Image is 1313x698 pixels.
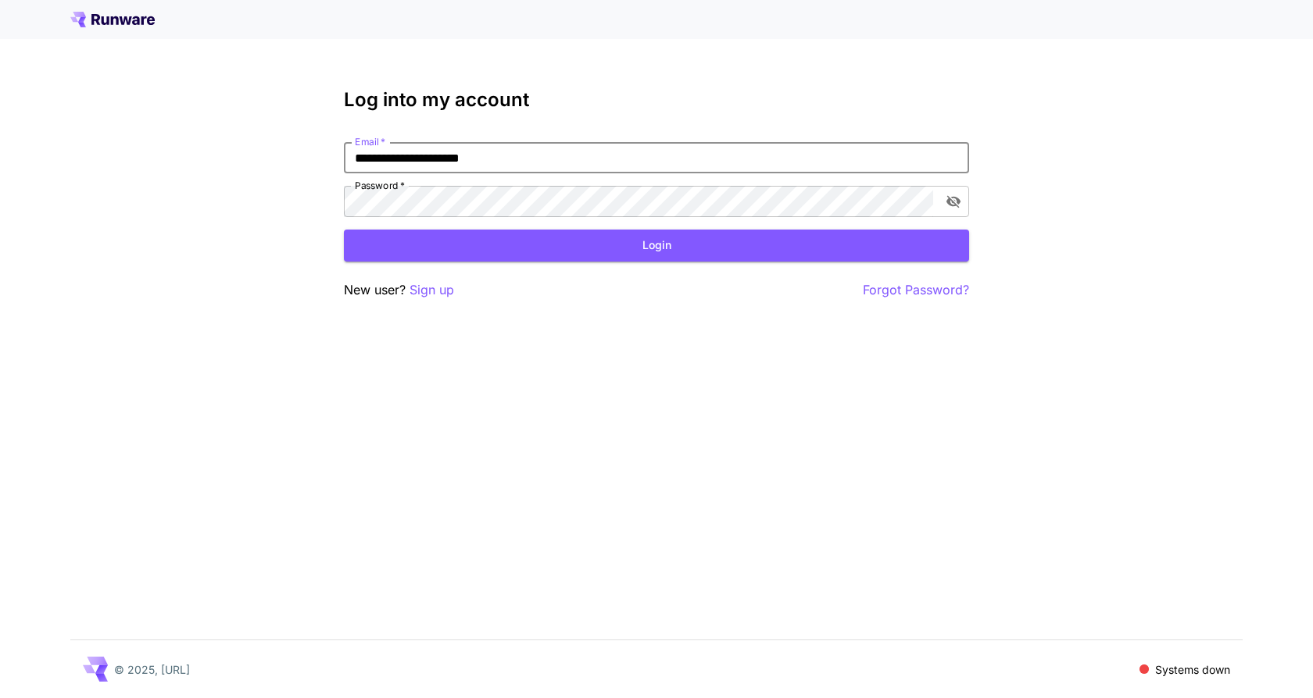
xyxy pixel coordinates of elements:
h3: Log into my account [344,89,969,111]
p: © 2025, [URL] [114,661,190,678]
button: toggle password visibility [939,187,968,215]
button: Forgot Password? [863,280,969,300]
p: New user? [344,280,454,300]
p: Systems down [1155,661,1230,678]
button: Sign up [410,280,454,300]
label: Password [355,179,405,192]
button: Login [344,230,969,262]
label: Email [355,135,385,148]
